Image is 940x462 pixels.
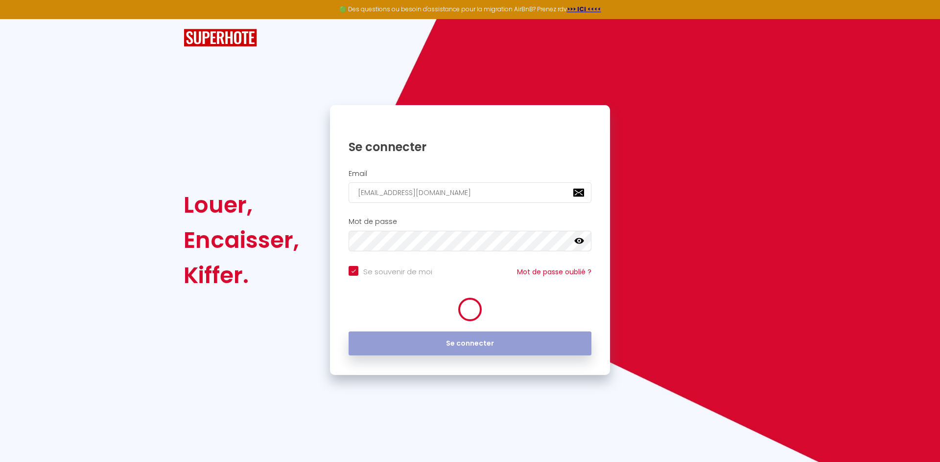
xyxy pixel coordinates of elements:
h2: Email [349,170,591,178]
div: Kiffer. [184,258,299,293]
button: Se connecter [349,331,591,356]
a: Mot de passe oublié ? [517,267,591,277]
input: Ton Email [349,182,591,203]
div: Encaisser, [184,222,299,258]
img: SuperHote logo [184,29,257,47]
a: >>> ICI <<<< [567,5,601,13]
h2: Mot de passe [349,218,591,226]
div: Louer, [184,187,299,222]
h1: Se connecter [349,139,591,154]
